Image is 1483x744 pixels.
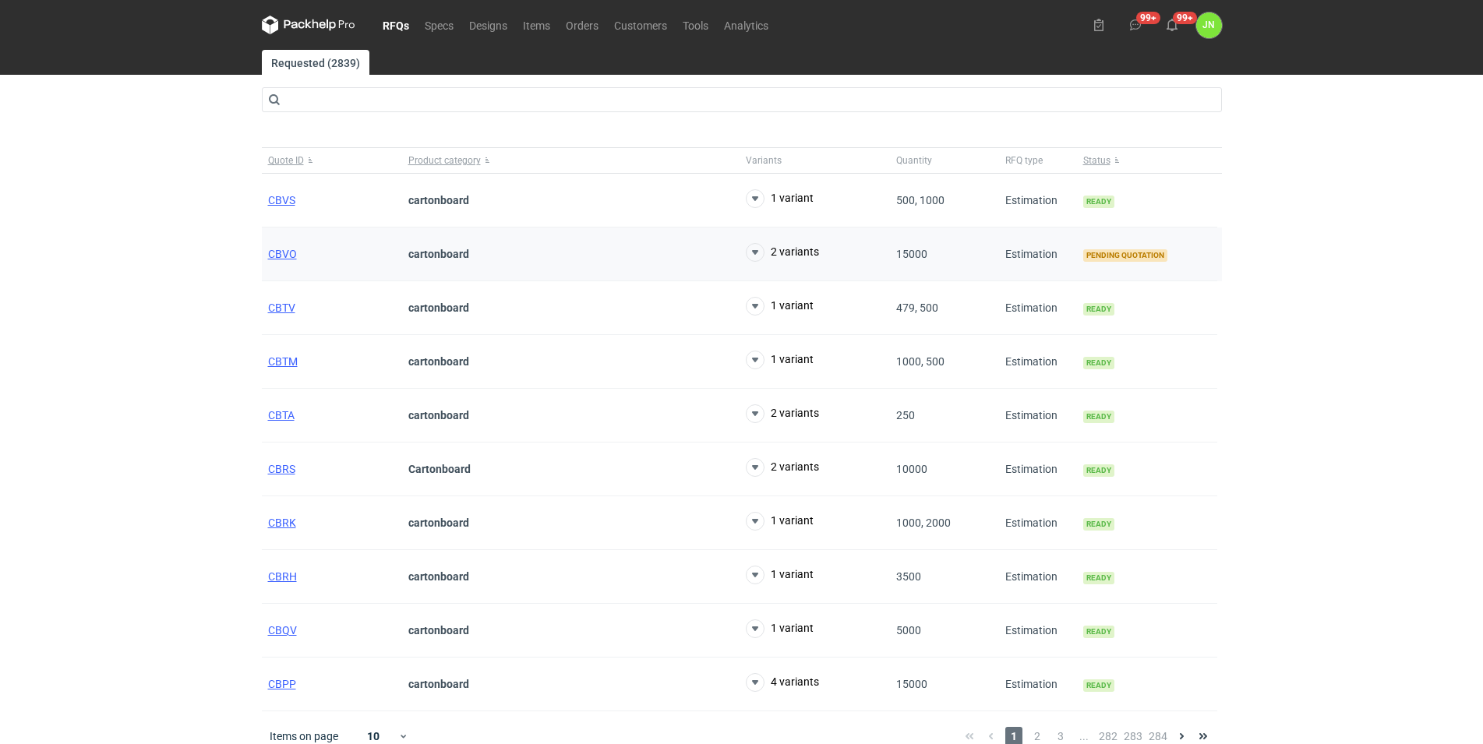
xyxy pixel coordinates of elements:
[262,16,355,34] svg: Packhelp Pro
[999,604,1077,658] div: Estimation
[896,678,927,690] span: 15000
[999,443,1077,496] div: Estimation
[999,335,1077,389] div: Estimation
[896,409,915,421] span: 250
[746,404,819,423] button: 2 variants
[896,570,921,583] span: 3500
[268,355,298,368] a: CBTM
[558,16,606,34] a: Orders
[896,154,932,167] span: Quantity
[1160,12,1185,37] button: 99+
[1123,12,1148,37] button: 99+
[1083,154,1110,167] span: Status
[268,301,295,314] a: CBTV
[268,624,297,636] a: CBQV
[716,16,776,34] a: Analytics
[746,458,819,477] button: 2 variants
[408,248,469,260] strong: cartonboard
[268,154,304,167] span: Quote ID
[1083,249,1167,262] span: Pending quotation
[896,463,927,475] span: 10000
[408,517,469,529] strong: cartonboard
[408,154,481,167] span: Product category
[1196,12,1222,38] button: JN
[746,189,814,208] button: 1 variant
[1083,411,1114,423] span: Ready
[999,281,1077,335] div: Estimation
[1083,679,1114,692] span: Ready
[1077,148,1217,173] button: Status
[1196,12,1222,38] div: Julia Nuszkiewicz
[999,174,1077,227] div: Estimation
[268,463,295,475] a: CBRS
[408,678,469,690] strong: cartonboard
[675,16,716,34] a: Tools
[746,619,814,638] button: 1 variant
[896,624,921,636] span: 5000
[515,16,558,34] a: Items
[896,517,951,529] span: 1000, 2000
[1005,154,1043,167] span: RFQ type
[1083,303,1114,316] span: Ready
[408,194,469,206] strong: cartonboard
[999,227,1077,281] div: Estimation
[408,355,469,368] strong: cartonboard
[746,351,814,369] button: 1 variant
[1083,196,1114,208] span: Ready
[408,301,469,314] strong: cartonboard
[268,194,295,206] a: CBVS
[746,297,814,316] button: 1 variant
[408,570,469,583] strong: cartonboard
[375,16,417,34] a: RFQs
[262,50,369,75] a: Requested (2839)
[402,148,740,173] button: Product category
[746,154,782,167] span: Variants
[746,673,819,692] button: 4 variants
[417,16,461,34] a: Specs
[268,678,296,690] a: CBPP
[606,16,675,34] a: Customers
[268,517,296,529] a: CBRK
[746,512,814,531] button: 1 variant
[746,243,819,262] button: 2 variants
[896,194,945,206] span: 500, 1000
[1083,464,1114,477] span: Ready
[1083,518,1114,531] span: Ready
[1083,357,1114,369] span: Ready
[896,355,945,368] span: 1000, 500
[896,301,938,314] span: 479, 500
[408,409,469,421] strong: cartonboard
[408,463,471,475] strong: Cartonboard
[268,248,297,260] a: CBVO
[1083,626,1114,638] span: Ready
[746,566,814,584] button: 1 variant
[1083,572,1114,584] span: Ready
[999,389,1077,443] div: Estimation
[268,409,295,421] a: CBTA
[896,248,927,260] span: 15000
[999,550,1077,604] div: Estimation
[268,570,297,583] a: CBRH
[461,16,515,34] a: Designs
[999,658,1077,711] div: Estimation
[270,728,338,744] span: Items on page
[999,496,1077,550] div: Estimation
[408,624,469,636] strong: cartonboard
[262,148,402,173] button: Quote ID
